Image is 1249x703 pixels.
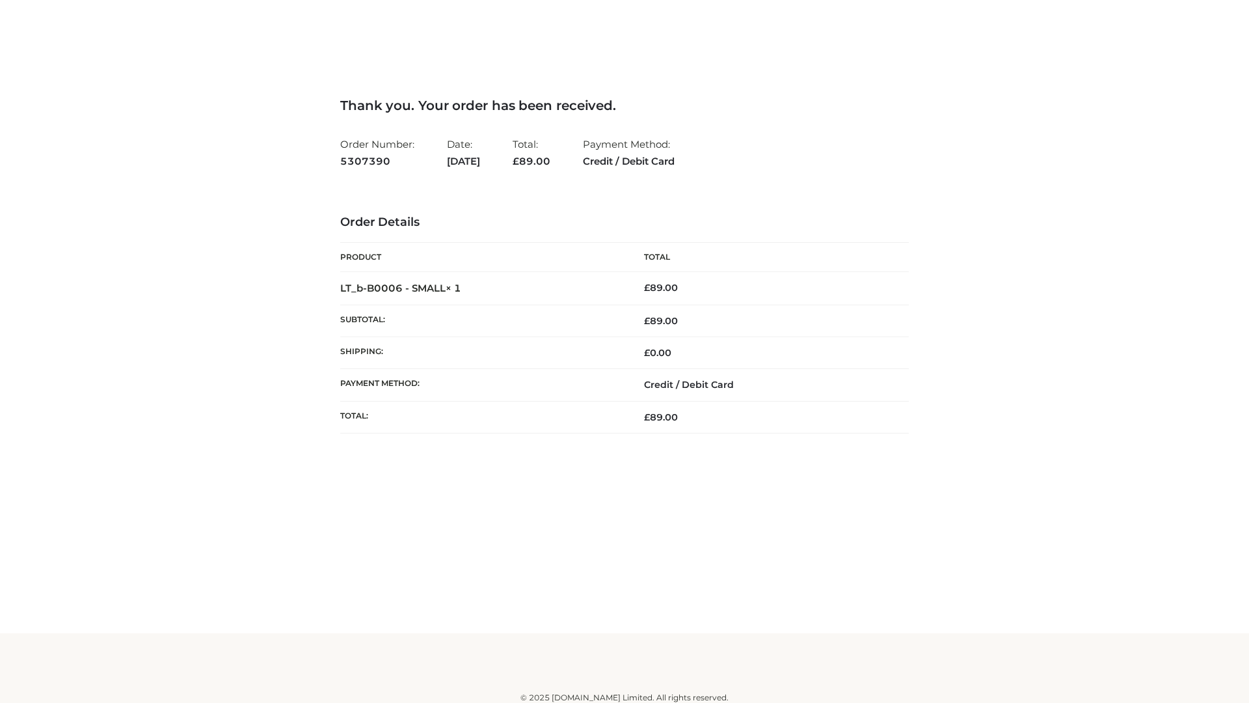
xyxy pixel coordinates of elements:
th: Product [340,243,624,272]
h3: Order Details [340,215,909,230]
span: £ [513,155,519,167]
strong: × 1 [446,282,461,294]
li: Order Number: [340,133,414,172]
span: 89.00 [513,155,550,167]
span: 89.00 [644,315,678,327]
li: Date: [447,133,480,172]
span: £ [644,411,650,423]
li: Payment Method: [583,133,675,172]
th: Subtotal: [340,305,624,337]
span: £ [644,282,650,294]
th: Total [624,243,909,272]
th: Shipping: [340,337,624,369]
td: Credit / Debit Card [624,369,909,401]
strong: 5307390 [340,153,414,170]
bdi: 0.00 [644,347,671,359]
th: Payment method: [340,369,624,401]
strong: Credit / Debit Card [583,153,675,170]
strong: [DATE] [447,153,480,170]
strong: LT_b-B0006 - SMALL [340,282,461,294]
span: £ [644,315,650,327]
h3: Thank you. Your order has been received. [340,98,909,113]
li: Total: [513,133,550,172]
bdi: 89.00 [644,282,678,294]
th: Total: [340,401,624,433]
span: 89.00 [644,411,678,423]
span: £ [644,347,650,359]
